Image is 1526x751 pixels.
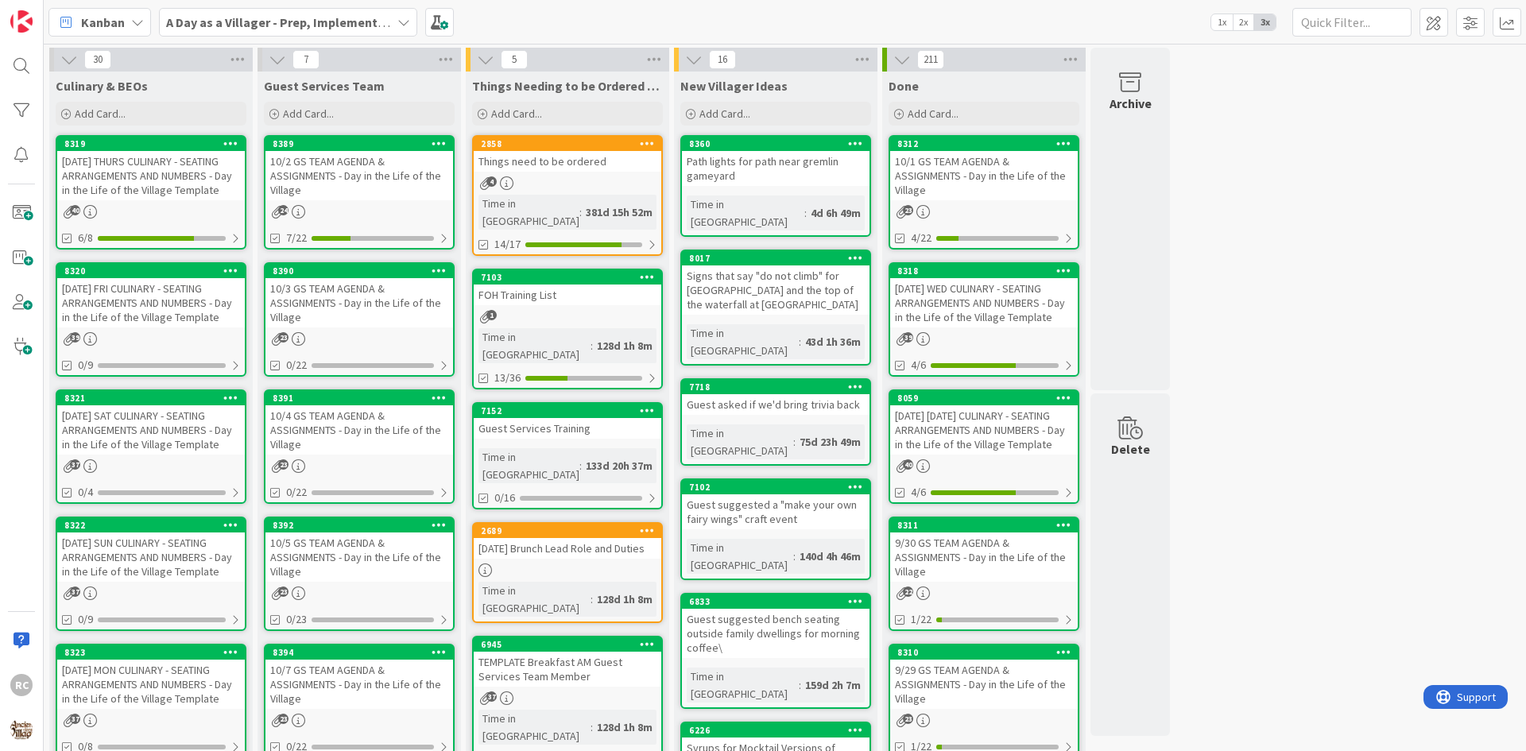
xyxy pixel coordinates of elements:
[897,520,1078,531] div: 8311
[64,647,245,658] div: 8323
[265,518,453,532] div: 8392
[57,660,245,709] div: [DATE] MON CULINARY - SEATING ARRANGEMENTS AND NUMBERS - Day in the Life of the Village Template
[911,230,931,246] span: 4/22
[265,151,453,200] div: 10/2 GS TEAM AGENDA & ASSIGNMENTS - Day in the Life of the Village
[699,106,750,121] span: Add Card...
[278,332,289,343] span: 23
[474,137,661,151] div: 2858
[265,645,453,709] div: 839410/7 GS TEAM AGENDA & ASSIGNMENTS - Day in the Life of the Village
[273,393,453,404] div: 8391
[890,405,1078,455] div: [DATE] [DATE] CULINARY - SEATING ARRANGEMENTS AND NUMBERS - Day in the Life of the Village Template
[890,278,1078,327] div: [DATE] WED CULINARY - SEATING ARRANGEMENTS AND NUMBERS - Day in the Life of the Village Template
[474,404,661,418] div: 7152
[680,78,788,94] span: New Villager Ideas
[478,582,591,617] div: Time in [GEOGRAPHIC_DATA]
[801,333,865,350] div: 43d 1h 36m
[264,78,385,94] span: Guest Services Team
[890,518,1078,582] div: 83119/30 GS TEAM AGENDA & ASSIGNMENTS - Day in the Life of the Village
[474,285,661,305] div: FOH Training List
[78,484,93,501] span: 0/4
[486,176,497,187] span: 4
[265,137,453,200] div: 838910/2 GS TEAM AGENDA & ASSIGNMENTS - Day in the Life of the Village
[908,106,959,121] span: Add Card...
[682,151,870,186] div: Path lights for path near gremlin gameyard
[265,532,453,582] div: 10/5 GS TEAM AGENDA & ASSIGNMENTS - Day in the Life of the Village
[70,459,80,470] span: 37
[682,251,870,265] div: 8017
[474,524,661,559] div: 2689[DATE] Brunch Lead Role and Duties
[474,637,661,687] div: 6945TEMPLATE Breakfast AM Guest Services Team Member
[78,357,93,374] span: 0/9
[494,490,515,506] span: 0/16
[273,138,453,149] div: 8389
[687,195,804,230] div: Time in [GEOGRAPHIC_DATA]
[70,586,80,597] span: 37
[579,457,582,474] span: :
[682,480,870,529] div: 7102Guest suggested a "make your own fairy wings" craft event
[1110,94,1152,113] div: Archive
[265,391,453,455] div: 839110/4 GS TEAM AGENDA & ASSIGNMENTS - Day in the Life of the Village
[682,265,870,315] div: Signs that say "do not climb" for [GEOGRAPHIC_DATA] and the top of the waterfall at [GEOGRAPHIC_D...
[689,725,870,736] div: 6226
[807,204,865,222] div: 4d 6h 49m
[472,78,663,94] span: Things Needing to be Ordered - PUT IN CARD, Don't make new card
[682,723,870,737] div: 6226
[897,393,1078,404] div: 8059
[796,433,865,451] div: 75d 23h 49m
[709,50,736,69] span: 16
[682,594,870,609] div: 6833
[278,205,289,215] span: 24
[286,484,307,501] span: 0/22
[70,714,80,724] span: 37
[897,647,1078,658] div: 8310
[265,391,453,405] div: 8391
[593,590,656,608] div: 128d 1h 8m
[890,137,1078,151] div: 8312
[793,433,796,451] span: :
[491,106,542,121] span: Add Card...
[890,151,1078,200] div: 10/1 GS TEAM AGENDA & ASSIGNMENTS - Day in the Life of the Village
[265,645,453,660] div: 8394
[1111,439,1150,459] div: Delete
[689,253,870,264] div: 8017
[687,424,793,459] div: Time in [GEOGRAPHIC_DATA]
[486,310,497,320] span: 1
[64,393,245,404] div: 8321
[265,264,453,278] div: 8390
[265,660,453,709] div: 10/7 GS TEAM AGENDA & ASSIGNMENTS - Day in the Life of the Village
[481,405,661,416] div: 7152
[682,494,870,529] div: Guest suggested a "make your own fairy wings" craft event
[917,50,944,69] span: 211
[903,714,913,724] span: 23
[682,137,870,186] div: 8360Path lights for path near gremlin gameyard
[286,611,307,628] span: 0/23
[689,138,870,149] div: 8360
[273,647,453,658] div: 8394
[265,264,453,327] div: 839010/3 GS TEAM AGENDA & ASSIGNMENTS - Day in the Life of the Village
[682,380,870,394] div: 7718
[265,137,453,151] div: 8389
[57,405,245,455] div: [DATE] SAT CULINARY - SEATING ARRANGEMENTS AND NUMBERS - Day in the Life of the Village Template
[501,50,528,69] span: 5
[682,480,870,494] div: 7102
[64,520,245,531] div: 8322
[84,50,111,69] span: 30
[890,532,1078,582] div: 9/30 GS TEAM AGENDA & ASSIGNMENTS - Day in the Life of the Village
[57,137,245,151] div: 8319
[265,278,453,327] div: 10/3 GS TEAM AGENDA & ASSIGNMENTS - Day in the Life of the Village
[481,639,661,650] div: 6945
[481,525,661,536] div: 2689
[1233,14,1254,30] span: 2x
[474,270,661,305] div: 7103FOH Training List
[57,532,245,582] div: [DATE] SUN CULINARY - SEATING ARRANGEMENTS AND NUMBERS - Day in the Life of the Village Template
[793,548,796,565] span: :
[801,676,865,694] div: 159d 2h 7m
[57,278,245,327] div: [DATE] FRI CULINARY - SEATING ARRANGEMENTS AND NUMBERS - Day in the Life of the Village Template
[478,448,579,483] div: Time in [GEOGRAPHIC_DATA]
[689,381,870,393] div: 7718
[283,106,334,121] span: Add Card...
[689,482,870,493] div: 7102
[474,524,661,538] div: 2689
[78,611,93,628] span: 0/9
[478,328,591,363] div: Time in [GEOGRAPHIC_DATA]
